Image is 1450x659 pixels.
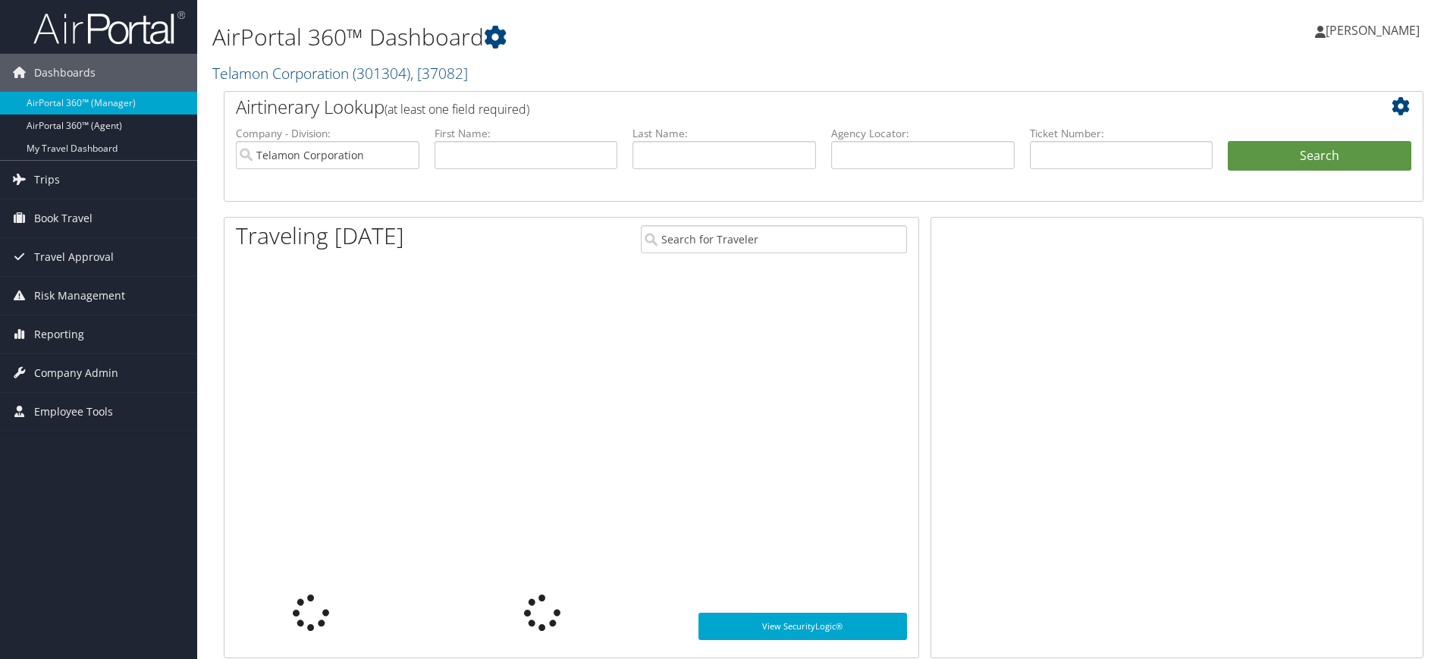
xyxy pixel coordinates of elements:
[34,238,114,276] span: Travel Approval
[212,21,1028,53] h1: AirPortal 360™ Dashboard
[236,126,419,141] label: Company - Division:
[34,393,113,431] span: Employee Tools
[34,277,125,315] span: Risk Management
[1030,126,1213,141] label: Ticket Number:
[212,63,468,83] a: Telamon Corporation
[34,354,118,392] span: Company Admin
[236,220,404,252] h1: Traveling [DATE]
[1326,22,1420,39] span: [PERSON_NAME]
[641,225,907,253] input: Search for Traveler
[410,63,468,83] span: , [ 37082 ]
[831,126,1015,141] label: Agency Locator:
[34,199,93,237] span: Book Travel
[1228,141,1411,171] button: Search
[632,126,816,141] label: Last Name:
[236,94,1311,120] h2: Airtinerary Lookup
[34,161,60,199] span: Trips
[1315,8,1435,53] a: [PERSON_NAME]
[353,63,410,83] span: ( 301304 )
[33,10,185,46] img: airportal-logo.png
[384,101,529,118] span: (at least one field required)
[435,126,618,141] label: First Name:
[698,613,907,640] a: View SecurityLogic®
[34,54,96,92] span: Dashboards
[34,315,84,353] span: Reporting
